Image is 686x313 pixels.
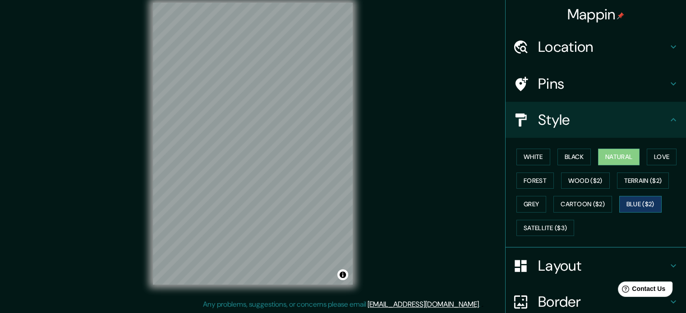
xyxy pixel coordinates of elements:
[506,66,686,102] div: Pins
[617,172,669,189] button: Terrain ($2)
[553,196,612,213] button: Cartoon ($2)
[598,149,640,165] button: Natural
[480,299,482,310] div: .
[619,196,662,213] button: Blue ($2)
[153,3,353,285] canvas: Map
[337,269,348,280] button: Toggle attribution
[538,293,668,311] h4: Border
[368,299,479,309] a: [EMAIL_ADDRESS][DOMAIN_NAME]
[557,149,591,165] button: Black
[506,29,686,65] div: Location
[516,149,550,165] button: White
[647,149,677,165] button: Love
[538,38,668,56] h4: Location
[617,12,624,19] img: pin-icon.png
[506,102,686,138] div: Style
[203,299,480,310] p: Any problems, suggestions, or concerns please email .
[561,172,610,189] button: Wood ($2)
[538,257,668,275] h4: Layout
[482,299,483,310] div: .
[516,196,546,213] button: Grey
[538,75,668,93] h4: Pins
[606,278,676,303] iframe: Help widget launcher
[516,220,574,236] button: Satellite ($3)
[506,248,686,284] div: Layout
[567,5,625,23] h4: Mappin
[516,172,554,189] button: Forest
[538,111,668,129] h4: Style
